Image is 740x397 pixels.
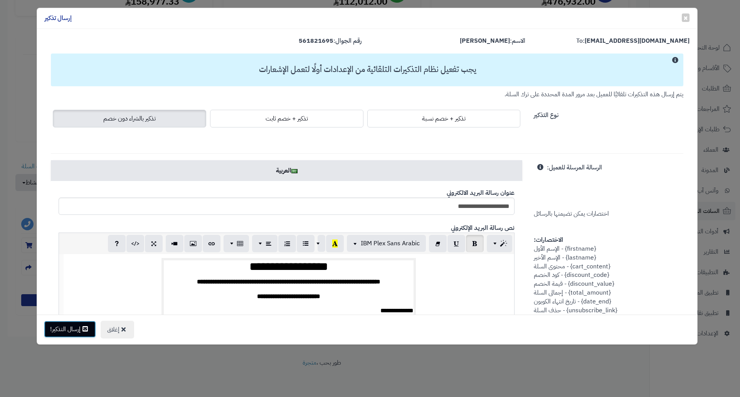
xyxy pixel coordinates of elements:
[505,90,683,99] small: يتم إرسال هذه التذكيرات تلقائيًا للعميل بعد مرور المدة المحددة على ترك السلة.
[460,36,510,45] strong: [PERSON_NAME]
[55,65,680,74] h3: يجب تفعيل نظام التذكيرات التلقائية من الإعدادات أولًا لتعمل الإشعارات
[299,36,333,45] strong: 561821695
[534,235,563,245] strong: الاختصارات:
[451,223,515,233] b: نص رسالة البريد الإلكتروني
[291,169,298,173] img: ar.png
[534,108,558,120] label: نوع التذكير
[101,321,134,338] button: إغلاق
[460,37,525,45] label: الاسم:
[361,239,420,248] span: IBM Plex Sans Arabic
[44,321,96,338] button: إرسال التذكير!
[547,160,602,172] label: الرسالة المرسلة للعميل:
[103,114,156,123] span: تذكير بالشراء دون خصم
[576,37,690,45] label: To:
[422,114,466,123] span: تذكير + خصم نسبة
[534,163,618,323] span: اختصارات يمكن تضيمنها بالرسائل {firstname} - الإسم الأول {lastname} - الإسم الأخير {cart_content}...
[299,37,362,45] label: رقم الجوال:
[266,114,308,123] span: تذكير + خصم ثابت
[585,36,690,45] strong: [EMAIL_ADDRESS][DOMAIN_NAME]
[45,14,72,23] h4: إرسال تذكير
[447,188,515,198] b: عنوان رسالة البريد الالكتروني
[683,12,688,23] span: ×
[51,160,522,181] a: العربية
